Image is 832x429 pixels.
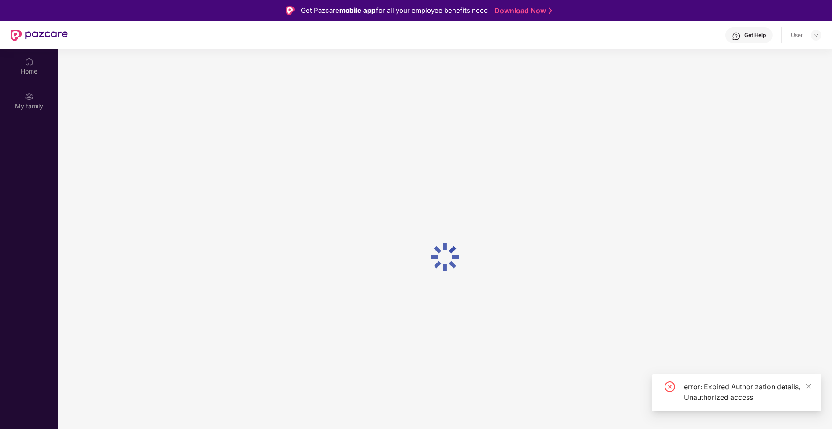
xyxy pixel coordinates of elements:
[25,92,33,101] img: svg+xml;base64,PHN2ZyB3aWR0aD0iMjAiIGhlaWdodD0iMjAiIHZpZXdCb3g9IjAgMCAyMCAyMCIgZmlsbD0ibm9uZSIgeG...
[11,30,68,41] img: New Pazcare Logo
[813,32,820,39] img: svg+xml;base64,PHN2ZyBpZD0iRHJvcGRvd24tMzJ4MzIiIHhtbG5zPSJodHRwOi8vd3d3LnczLm9yZy8yMDAwL3N2ZyIgd2...
[549,6,552,15] img: Stroke
[301,5,488,16] div: Get Pazcare for all your employee benefits need
[732,32,741,41] img: svg+xml;base64,PHN2ZyBpZD0iSGVscC0zMngzMiIgeG1sbnM9Imh0dHA6Ly93d3cudzMub3JnLzIwMDAvc3ZnIiB3aWR0aD...
[791,32,803,39] div: User
[339,6,376,15] strong: mobile app
[286,6,295,15] img: Logo
[665,381,675,392] span: close-circle
[684,381,811,403] div: error: Expired Authorization details, Unauthorized access
[494,6,550,15] a: Download Now
[25,57,33,66] img: svg+xml;base64,PHN2ZyBpZD0iSG9tZSIgeG1sbnM9Imh0dHA6Ly93d3cudzMub3JnLzIwMDAvc3ZnIiB3aWR0aD0iMjAiIG...
[744,32,766,39] div: Get Help
[806,383,812,389] span: close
